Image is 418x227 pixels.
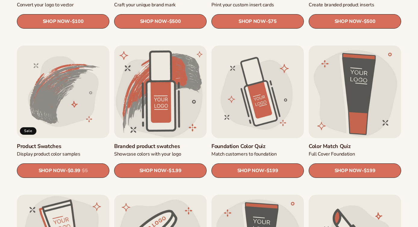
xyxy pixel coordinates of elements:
a: SHOP NOW- $199 [309,163,401,178]
a: Product Swatches [17,143,109,150]
span: $0.99 [68,168,80,174]
a: SHOP NOW- $500 [114,14,207,29]
span: $1.99 [169,168,181,174]
span: $100 [72,19,84,24]
a: Color Match Quiz [309,143,401,150]
span: $500 [364,19,376,24]
span: SHOP NOW [43,18,70,24]
a: Foundation Color Quiz [211,143,304,150]
span: $500 [169,19,181,24]
a: SHOP NOW- $0.99 $5 [17,163,109,178]
span: SHOP NOW [139,168,167,173]
a: SHOP NOW- $199 [211,163,304,178]
s: $5 [82,168,88,174]
span: SHOP NOW [140,18,167,24]
a: Branded product swatches [114,143,207,150]
a: SHOP NOW- $100 [17,14,109,29]
a: SHOP NOW- $1.99 [114,163,207,178]
a: SHOP NOW- $500 [309,14,401,29]
span: $199 [267,168,278,174]
span: $199 [364,168,376,174]
span: SHOP NOW [237,168,264,173]
span: SHOP NOW [335,18,362,24]
span: $75 [268,19,277,24]
span: SHOP NOW [39,168,66,173]
a: SHOP NOW- $75 [211,14,304,29]
span: SHOP NOW [239,18,266,24]
span: SHOP NOW [335,168,362,173]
